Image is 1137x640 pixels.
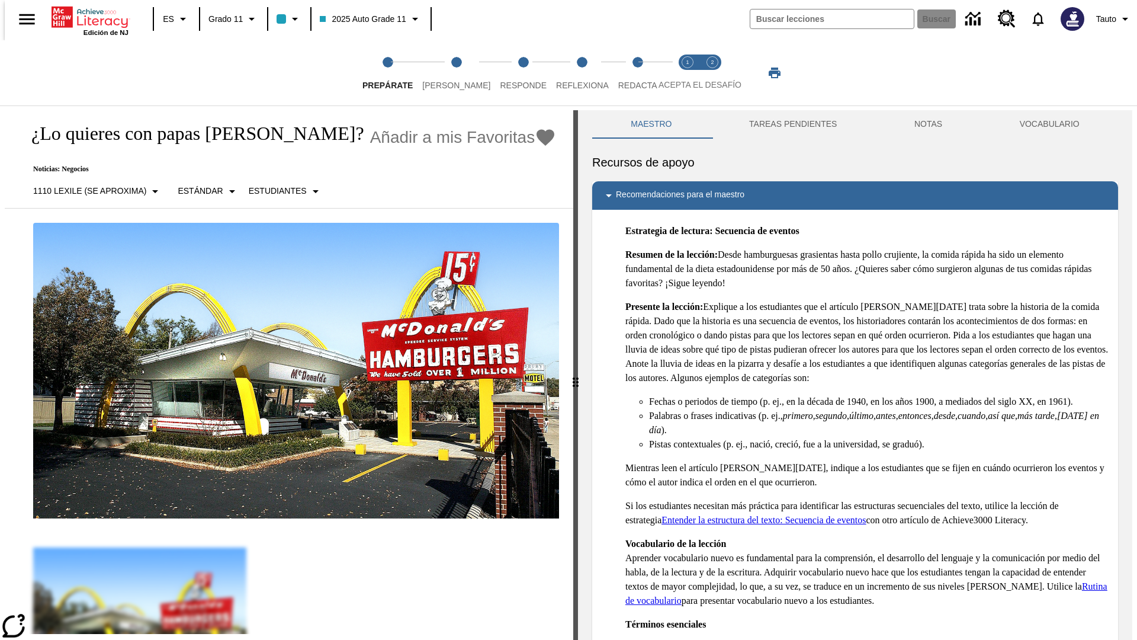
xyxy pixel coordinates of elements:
a: Notificaciones [1023,4,1054,34]
a: Centro de recursos, Se abrirá en una pestaña nueva. [991,3,1023,35]
button: Maestro [592,110,711,139]
button: Lee step 2 of 5 [413,40,500,105]
span: [PERSON_NAME] [422,81,490,90]
button: Tipo de apoyo, Estándar [173,181,243,202]
span: Edición de NJ [83,29,129,36]
div: Portada [52,4,129,36]
div: Recomendaciones para el maestro [592,181,1118,210]
span: Responde [500,81,547,90]
button: Acepta el desafío contesta step 2 of 2 [695,40,730,105]
button: VOCABULARIO [981,110,1118,139]
li: Fechas o periodos de tiempo (p. ej., en la década de 1940, en los años 1900, a mediados del siglo... [649,395,1109,409]
span: ACEPTA EL DESAFÍO [659,80,741,89]
strong: Resumen de la lección: [625,249,718,260]
div: Instructional Panel Tabs [592,110,1118,139]
input: Buscar campo [750,9,914,28]
p: Noticias: Negocios [19,165,556,174]
span: ES [163,13,174,25]
div: activity [578,110,1132,640]
strong: Estrategia de lectura: Secuencia de eventos [625,226,799,236]
button: Imprimir [756,62,794,84]
p: Recomendaciones para el maestro [616,188,744,203]
button: Escoja un nuevo avatar [1054,4,1091,34]
li: Palabras o frases indicativas (p. ej., , , , , , , , , , ). [649,409,1109,437]
button: Añadir a mis Favoritas - ¿Lo quieres con papas fritas? [370,127,557,148]
strong: Vocabulario de la lección [625,539,727,549]
button: Responde step 3 of 5 [490,40,556,105]
p: Aprender vocabulario nuevo es fundamental para la comprensión, el desarrollo del lenguaje y la co... [625,537,1109,608]
button: Seleccionar estudiante [244,181,327,202]
button: NOTAS [876,110,981,139]
span: Añadir a mis Favoritas [370,128,535,147]
button: Reflexiona step 4 of 5 [547,40,618,105]
text: 1 [686,59,689,65]
span: 2025 Auto Grade 11 [320,13,406,25]
em: cuando [958,411,985,421]
button: Abrir el menú lateral [9,2,44,37]
button: TAREAS PENDIENTES [711,110,876,139]
li: Pistas contextuales (p. ej., nació, creció, fue a la universidad, se graduó). [649,437,1109,452]
strong: Presente la lección: [625,302,703,312]
em: segundo [815,411,847,421]
span: Tauto [1096,13,1116,25]
span: Prepárate [362,81,413,90]
button: Grado: Grado 11, Elige un grado [204,8,264,30]
button: Prepárate step 1 of 5 [353,40,422,105]
a: Centro de información [958,3,991,36]
h6: Recursos de apoyo [592,153,1118,172]
button: Perfil/Configuración [1091,8,1137,30]
div: reading [5,110,573,634]
button: Acepta el desafío lee step 1 of 2 [670,40,705,105]
em: último [849,411,873,421]
em: así que [988,411,1015,421]
em: antes [876,411,896,421]
a: Entender la estructura del texto: Secuencia de eventos [661,515,866,525]
img: Avatar [1061,7,1084,31]
em: entonces [898,411,932,421]
p: Explique a los estudiantes que el artículo [PERSON_NAME][DATE] trata sobre la historia de la comi... [625,300,1109,385]
em: más tarde [1017,411,1055,421]
text: 2 [711,59,714,65]
em: primero [783,411,813,421]
h1: ¿Lo quieres con papas [PERSON_NAME]? [19,123,364,145]
p: Si los estudiantes necesitan más práctica para identificar las estructuras secuenciales del texto... [625,499,1109,527]
p: 1110 Lexile (Se aproxima) [33,185,146,197]
strong: Términos esenciales [625,619,706,629]
span: Redacta [618,81,657,90]
button: El color de la clase es azul claro. Cambiar el color de la clase. [272,8,307,30]
span: Grado 11 [208,13,243,25]
p: Estándar [178,185,223,197]
span: Reflexiona [556,81,609,90]
p: Mientras leen el artículo [PERSON_NAME][DATE], indique a los estudiantes que se fijen en cuándo o... [625,461,1109,489]
button: Lenguaje: ES, Selecciona un idioma [158,8,195,30]
img: Uno de los primeros locales de McDonald's, con el icónico letrero rojo y los arcos amarillos. [33,223,559,519]
button: Redacta step 5 of 5 [609,40,667,105]
div: Pulsa la tecla de intro o la barra espaciadora y luego presiona las flechas de derecha e izquierd... [573,110,578,640]
p: Estudiantes [249,185,307,197]
p: Desde hamburguesas grasientas hasta pollo crujiente, la comida rápida ha sido un elemento fundame... [625,248,1109,290]
button: Seleccione Lexile, 1110 Lexile (Se aproxima) [28,181,167,202]
em: desde [934,411,955,421]
button: Clase: 2025 Auto Grade 11, Selecciona una clase [315,8,426,30]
